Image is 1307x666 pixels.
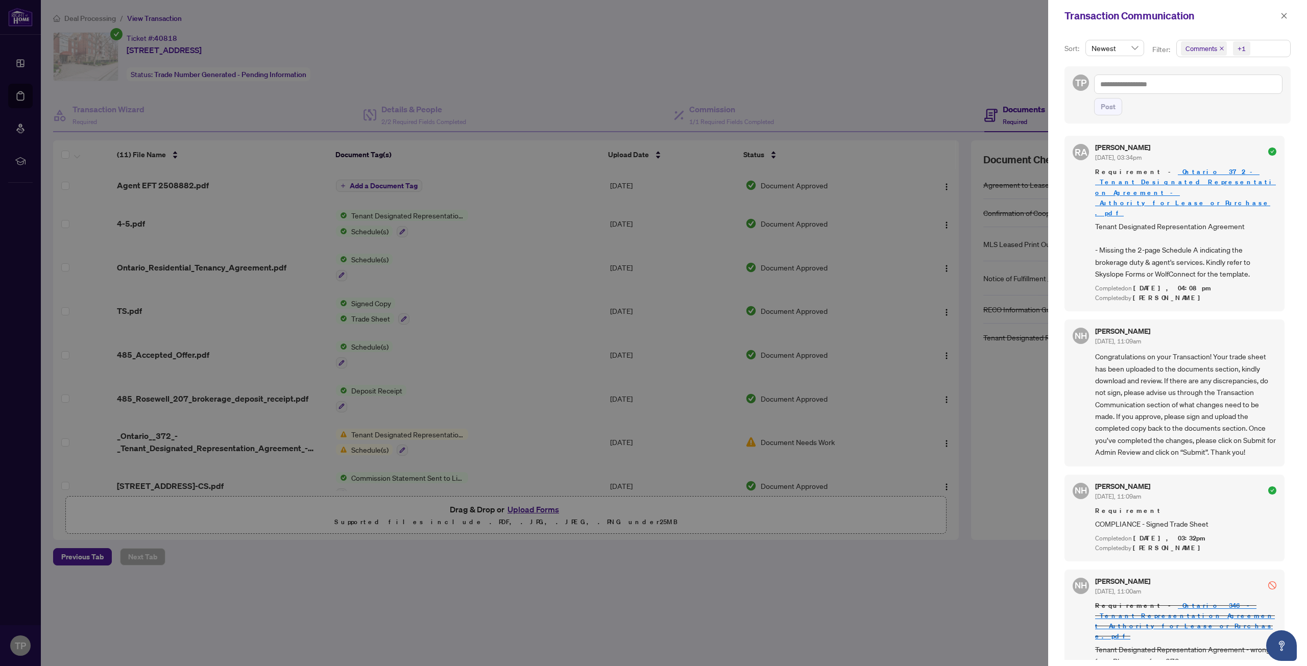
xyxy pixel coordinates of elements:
h5: [PERSON_NAME] [1095,328,1150,335]
div: Transaction Communication [1064,8,1277,23]
span: Requirement - [1095,601,1276,642]
span: NH [1075,329,1087,342]
span: close [1280,12,1288,19]
a: _Ontario__372_-_Tenant_Designated_Representation_Agreement_-_Authority_for_Lease_or_Purchase.pdf [1095,167,1276,217]
span: RA [1075,145,1087,159]
a: _Ontario__346_-_Tenant_Representation_Agreement__Authority_for_Lease_or_Purchase.pdf [1095,601,1275,640]
button: Post [1094,98,1122,115]
p: Filter: [1152,44,1172,55]
span: Tenant Designated Representation Agreement - Missing the 2-page Schedule A indicating the brokera... [1095,220,1276,280]
span: check-circle [1268,147,1276,156]
span: COMPLIANCE - Signed Trade Sheet [1095,518,1276,530]
span: Comments [1181,41,1227,56]
span: TP [1075,76,1086,90]
span: check-circle [1268,486,1276,495]
span: [DATE], 11:09am [1095,337,1141,345]
h5: [PERSON_NAME] [1095,144,1150,151]
span: [PERSON_NAME] [1133,544,1206,552]
span: Comments [1185,43,1217,54]
div: Completed on [1095,534,1276,544]
span: Requirement - [1095,167,1276,218]
div: Completed by [1095,544,1276,553]
span: [DATE], 11:09am [1095,492,1141,500]
span: [DATE], 04:08pm [1133,284,1213,292]
p: Sort: [1064,43,1081,54]
span: [DATE], 03:32pm [1133,534,1207,542]
span: [DATE], 11:00am [1095,587,1141,595]
span: Newest [1092,40,1138,56]
span: NH [1075,484,1087,497]
div: Completed by [1095,293,1276,303]
span: close [1219,46,1224,51]
span: Requirement [1095,506,1276,516]
span: [PERSON_NAME] [1133,293,1206,302]
h5: [PERSON_NAME] [1095,483,1150,490]
button: Open asap [1266,630,1297,661]
div: +1 [1238,43,1246,54]
h5: [PERSON_NAME] [1095,578,1150,585]
div: Completed on [1095,284,1276,293]
span: stop [1268,581,1276,589]
span: [DATE], 03:34pm [1095,154,1142,161]
span: Congratulations on your Transaction! Your trade sheet has been uploaded to the documents section,... [1095,351,1276,458]
span: NH [1075,579,1087,593]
